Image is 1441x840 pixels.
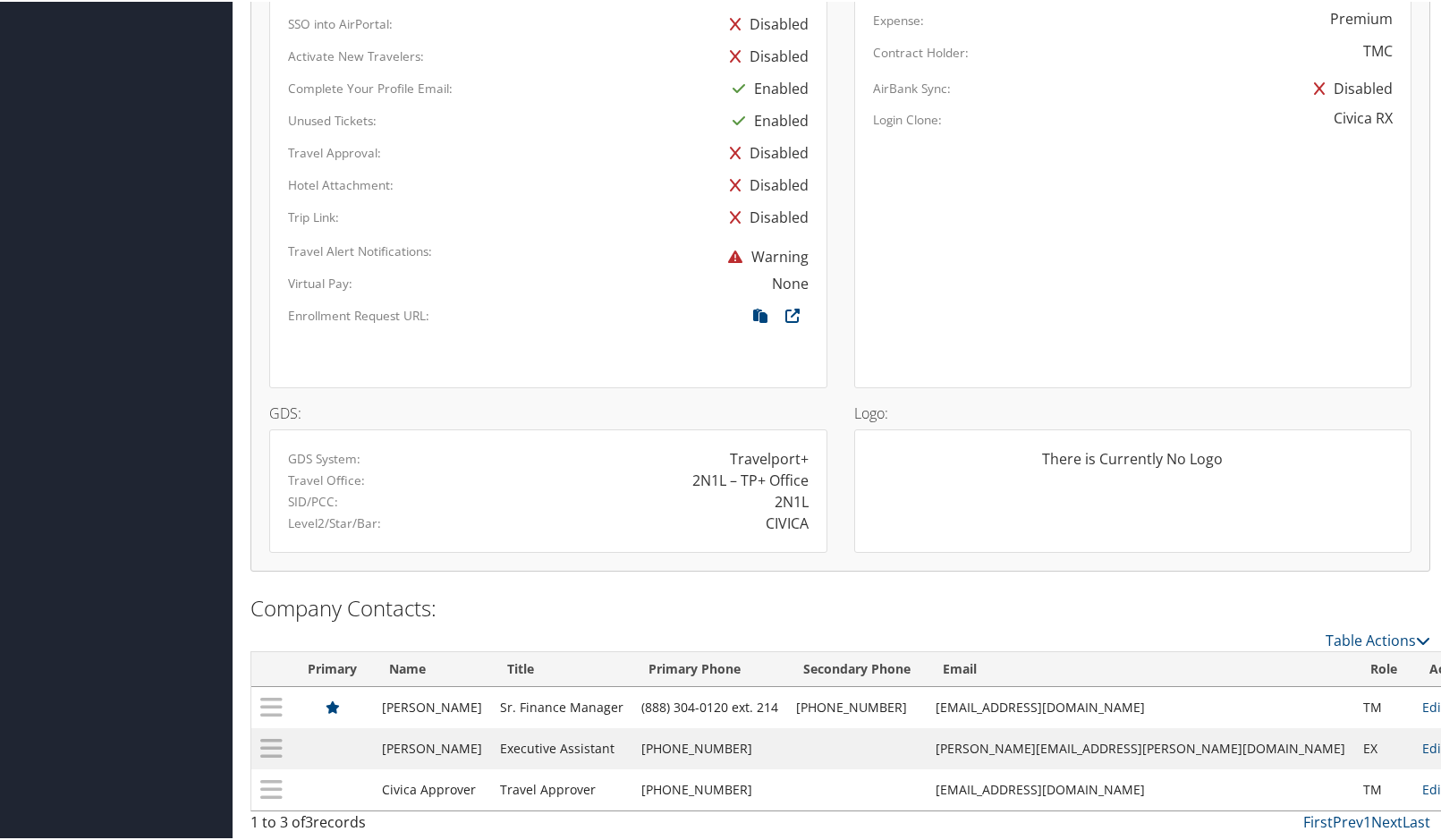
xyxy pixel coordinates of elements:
td: [EMAIL_ADDRESS][DOMAIN_NAME] [927,685,1354,726]
div: 1 to 3 of records [250,810,525,840]
td: [PHONE_NUMBER] [632,768,787,809]
div: 2N1L [775,489,809,511]
td: [PHONE_NUMBER] [632,726,787,768]
label: Expense: [873,10,924,28]
td: Civica Approver [373,768,491,809]
td: Sr. Finance Manager [491,685,632,726]
label: Virtual Pay: [288,273,352,291]
td: EX [1354,726,1413,768]
label: GDS System: [288,448,360,466]
label: SID/PCC: [288,491,338,509]
label: Travel Alert Notifications: [288,241,432,259]
td: TM [1354,685,1413,726]
label: Login Clone: [873,109,942,127]
td: (888) 304-0120 ext. 214 [632,685,787,726]
label: Trip Link: [288,207,339,225]
label: Travel Approval: [288,142,381,160]
span: Warning [719,245,809,265]
div: 2N1L – TP+ Office [692,468,809,489]
div: Disabled [721,167,809,199]
td: [PERSON_NAME][EMAIL_ADDRESS][PERSON_NAME][DOMAIN_NAME] [927,726,1354,768]
th: Secondary Phone [787,650,927,685]
div: Disabled [721,38,809,71]
td: Travel Approver [491,768,632,809]
label: Activate New Travelers: [288,46,424,64]
a: First [1303,810,1333,830]
label: Travel Office: [288,470,365,488]
label: Level2/Star/Bar: [288,513,381,530]
a: Prev [1333,810,1363,830]
div: TMC [1363,38,1393,60]
a: Last [1403,810,1430,830]
h2: Company Contacts: [250,591,1430,622]
th: Title [491,650,632,685]
td: [PERSON_NAME] [373,685,491,726]
label: Unused Tickets: [288,110,377,128]
h4: GDS: [269,404,827,419]
a: 1 [1363,810,1371,830]
div: Travelport+ [730,446,809,468]
th: Name [373,650,491,685]
th: Role [1354,650,1413,685]
div: Disabled [721,6,809,38]
td: [PERSON_NAME] [373,726,491,768]
label: SSO into AirPortal: [288,13,393,31]
label: Hotel Attachment: [288,174,394,192]
div: None [772,271,809,293]
td: [EMAIL_ADDRESS][DOMAIN_NAME] [927,768,1354,809]
td: TM [1354,768,1413,809]
label: Enrollment Request URL: [288,305,429,323]
div: Enabled [724,103,809,135]
div: Enabled [724,71,809,103]
td: [PHONE_NUMBER] [787,685,927,726]
div: Civica RX [1334,106,1393,127]
div: CIVICA [766,511,809,532]
th: Email [927,650,1354,685]
div: Disabled [721,135,809,167]
a: Table Actions [1326,629,1430,649]
label: AirBank Sync: [873,78,951,96]
td: Executive Assistant [491,726,632,768]
label: Contract Holder: [873,42,969,60]
div: Premium [1330,6,1393,28]
div: Disabled [721,199,809,232]
div: Disabled [1305,71,1393,103]
div: There is Currently No Logo [873,446,1394,482]
h4: Logo: [854,404,1412,419]
th: Primary Phone [632,650,787,685]
a: Next [1371,810,1403,830]
th: Primary [292,650,373,685]
label: Complete Your Profile Email: [288,78,453,96]
span: 3 [305,810,313,830]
